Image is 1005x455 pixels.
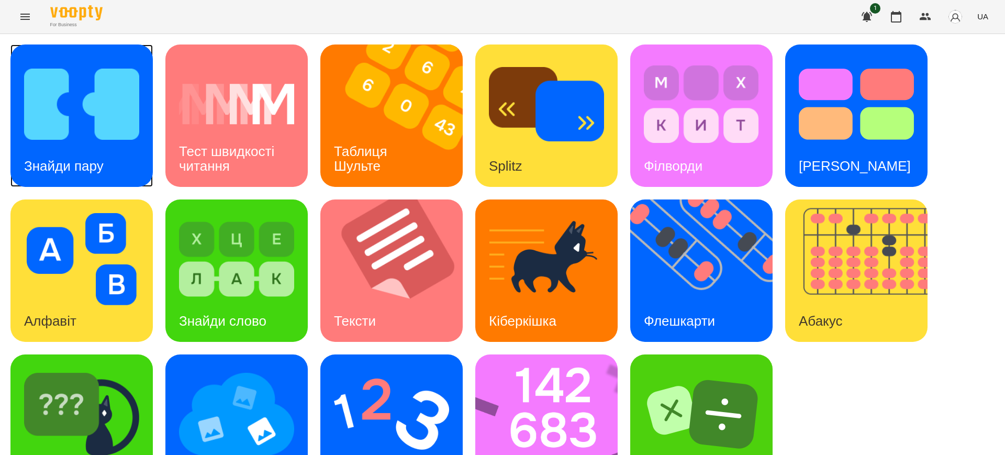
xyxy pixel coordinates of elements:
[630,199,786,342] img: Флешкарти
[179,213,294,305] img: Знайди слово
[785,199,941,342] img: Абакус
[870,3,880,14] span: 1
[334,143,391,173] h3: Таблиця Шульте
[489,58,604,150] img: Splitz
[50,5,103,20] img: Voopty Logo
[644,58,759,150] img: Філворди
[24,158,104,174] h3: Знайди пару
[785,199,928,342] a: АбакусАбакус
[630,45,773,187] a: ФілвордиФілворди
[644,158,702,174] h3: Філворди
[24,313,76,329] h3: Алфавіт
[165,45,308,187] a: Тест швидкості читанняТест швидкості читання
[489,158,522,174] h3: Splitz
[799,313,842,329] h3: Абакус
[320,45,476,187] img: Таблиця Шульте
[179,143,278,173] h3: Тест швидкості читання
[973,7,992,26] button: UA
[179,58,294,150] img: Тест швидкості читання
[179,313,266,329] h3: Знайди слово
[475,199,618,342] a: КіберкішкаКіберкішка
[489,213,604,305] img: Кіберкішка
[13,4,38,29] button: Menu
[644,313,715,329] h3: Флешкарти
[948,9,963,24] img: avatar_s.png
[320,199,476,342] img: Тексти
[475,45,618,187] a: SplitzSplitz
[630,199,773,342] a: ФлешкартиФлешкарти
[320,199,463,342] a: ТекстиТексти
[785,45,928,187] a: Тест Струпа[PERSON_NAME]
[24,213,139,305] img: Алфавіт
[799,158,911,174] h3: [PERSON_NAME]
[799,58,914,150] img: Тест Струпа
[489,313,556,329] h3: Кіберкішка
[24,58,139,150] img: Знайди пару
[10,199,153,342] a: АлфавітАлфавіт
[334,313,376,329] h3: Тексти
[10,45,153,187] a: Знайди паруЗнайди пару
[165,199,308,342] a: Знайди словоЗнайди слово
[50,21,103,28] span: For Business
[977,11,988,22] span: UA
[320,45,463,187] a: Таблиця ШультеТаблиця Шульте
